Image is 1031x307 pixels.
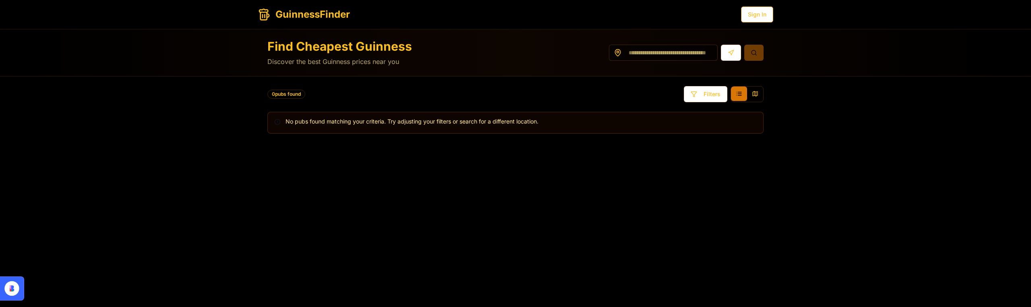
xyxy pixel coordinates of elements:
[267,57,599,66] p: Discover the best Guinness prices near you
[267,90,305,99] div: 0 pubs found
[274,117,757,126] div: No pubs found matching your criteria. Try adjusting your filters or search for a different location.
[275,8,350,21] h1: GuinnessFinder
[684,86,727,102] button: Filters
[741,6,773,23] button: Sign In
[267,39,599,54] h1: Find Cheapest Guinness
